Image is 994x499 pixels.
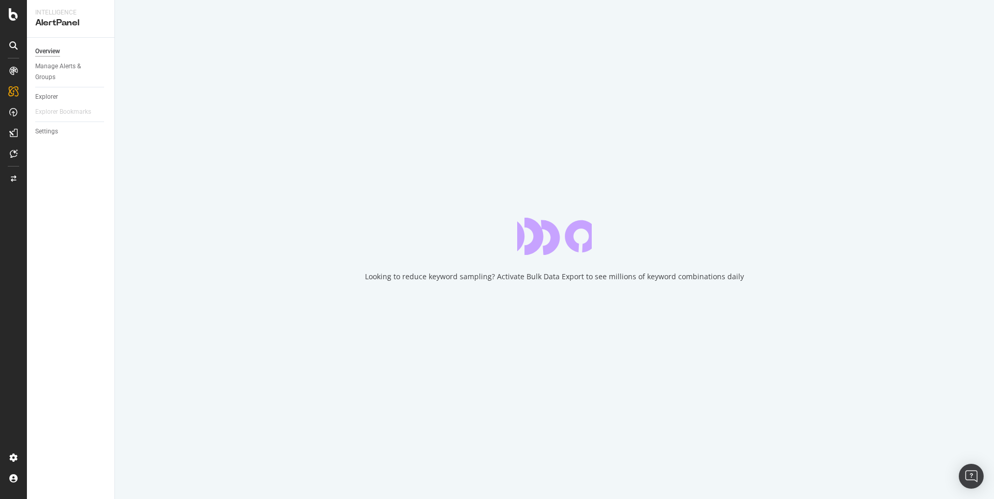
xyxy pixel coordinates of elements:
[959,464,984,489] div: Open Intercom Messenger
[35,92,58,102] div: Explorer
[35,126,58,137] div: Settings
[35,61,97,83] div: Manage Alerts & Groups
[35,17,106,29] div: AlertPanel
[35,46,107,57] a: Overview
[35,61,107,83] a: Manage Alerts & Groups
[35,107,91,117] div: Explorer Bookmarks
[35,46,60,57] div: Overview
[35,126,107,137] a: Settings
[35,8,106,17] div: Intelligence
[517,218,592,255] div: animation
[365,271,744,282] div: Looking to reduce keyword sampling? Activate Bulk Data Export to see millions of keyword combinat...
[35,107,101,117] a: Explorer Bookmarks
[35,92,107,102] a: Explorer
